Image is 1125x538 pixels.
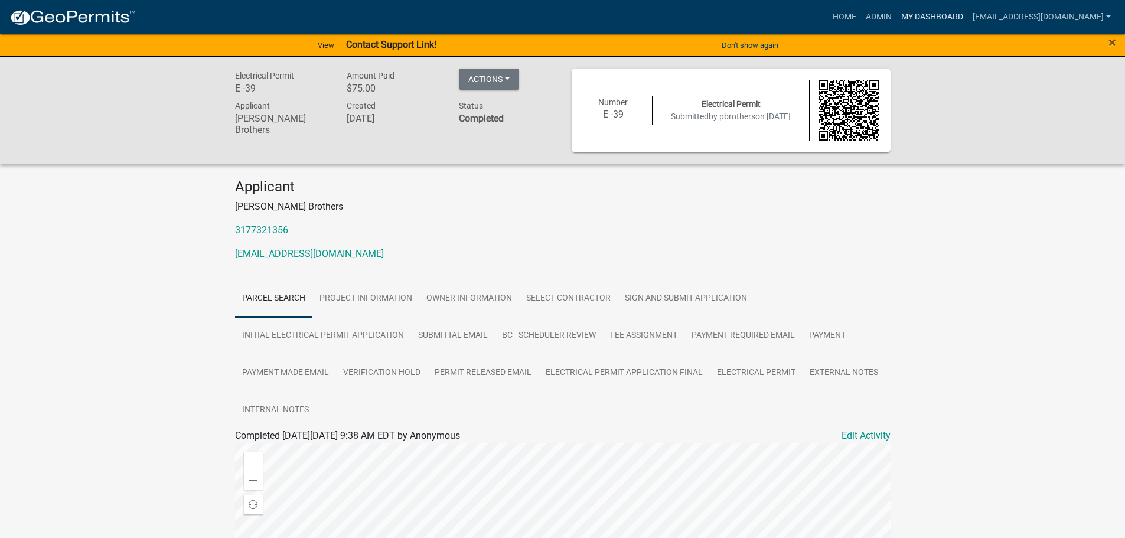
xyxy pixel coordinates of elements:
a: Home [828,6,861,28]
a: BC - Scheduler Review [495,317,603,355]
a: [EMAIL_ADDRESS][DOMAIN_NAME] [235,248,384,259]
a: Project Information [312,280,419,318]
a: Initial Electrical Permit Application [235,317,411,355]
a: Electrical Permit Application Final [539,354,710,392]
a: Owner Information [419,280,519,318]
h6: E -39 [583,109,644,120]
a: Admin [861,6,896,28]
span: Electrical Permit [702,99,761,109]
a: Electrical Permit [710,354,803,392]
a: Payment Required Email [684,317,802,355]
div: Zoom out [244,471,263,490]
div: Find my location [244,495,263,514]
a: Select contractor [519,280,618,318]
a: Parcel search [235,280,312,318]
span: Number [598,97,628,107]
span: Completed [DATE][DATE] 9:38 AM EDT by Anonymous [235,430,460,441]
a: Payment Made Email [235,354,336,392]
a: My Dashboard [896,6,968,28]
a: Fee Assignment [603,317,684,355]
img: QR code [819,80,879,141]
strong: Completed [459,113,504,124]
a: External Notes [803,354,885,392]
a: Sign and Submit Application [618,280,754,318]
a: Submittal Email [411,317,495,355]
a: [EMAIL_ADDRESS][DOMAIN_NAME] [968,6,1116,28]
span: Created [347,101,376,110]
h6: $75.00 [347,83,441,94]
a: Permit Released Email [428,354,539,392]
span: Submitted on [DATE] [671,112,791,121]
h4: Applicant [235,178,891,195]
strong: Contact Support Link! [346,39,436,50]
div: Zoom in [244,452,263,471]
a: Payment [802,317,853,355]
button: Don't show again [717,35,783,55]
span: Electrical Permit [235,71,294,80]
span: Applicant [235,101,270,110]
a: Internal Notes [235,392,316,429]
span: Status [459,101,483,110]
button: Close [1108,35,1116,50]
span: by pbrothers [709,112,755,121]
p: [PERSON_NAME] Brothers [235,200,891,214]
a: 3177321356 [235,224,288,236]
button: Actions [459,69,519,90]
h6: [DATE] [347,113,441,124]
a: View [313,35,339,55]
a: Verification Hold [336,354,428,392]
h6: E -39 [235,83,330,94]
span: Amount Paid [347,71,394,80]
a: Edit Activity [842,429,891,443]
h6: [PERSON_NAME] Brothers [235,113,330,135]
span: × [1108,34,1116,51]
